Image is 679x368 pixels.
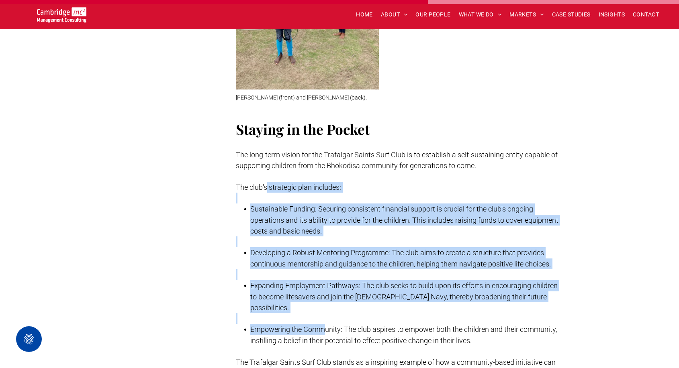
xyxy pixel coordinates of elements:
[411,8,454,21] a: OUR PEOPLE
[37,8,86,17] a: Your Business Transformed | Cambridge Management Consulting
[250,281,558,312] span: Expanding Employment Pathways: The club seeks to build upon its efforts in encouraging children t...
[236,94,367,101] span: [PERSON_NAME] (front) and [PERSON_NAME] (back).
[250,205,558,235] span: Sustainable Funding: Securing consistent financial support is crucial for the club's ongoing oper...
[236,120,370,138] span: Staying in the Pocket
[548,8,595,21] a: CASE STUDIES
[377,8,412,21] a: ABOUT
[595,8,629,21] a: INSIGHTS
[629,8,663,21] a: CONTACT
[505,8,548,21] a: MARKETS
[236,183,341,191] span: The club's strategic plan includes:
[236,150,558,170] span: The long-term vision for the Trafalgar Saints Surf Club is to establish a self-sustaining entity ...
[250,248,551,268] span: Developing a Robust Mentoring Programme: The club aims to create a structure that provides contin...
[250,325,557,345] span: Empowering the Community: The club aspires to empower both the children and their community, inst...
[37,7,86,22] img: Go to Homepage
[455,8,506,21] a: WHAT WE DO
[352,8,377,21] a: HOME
